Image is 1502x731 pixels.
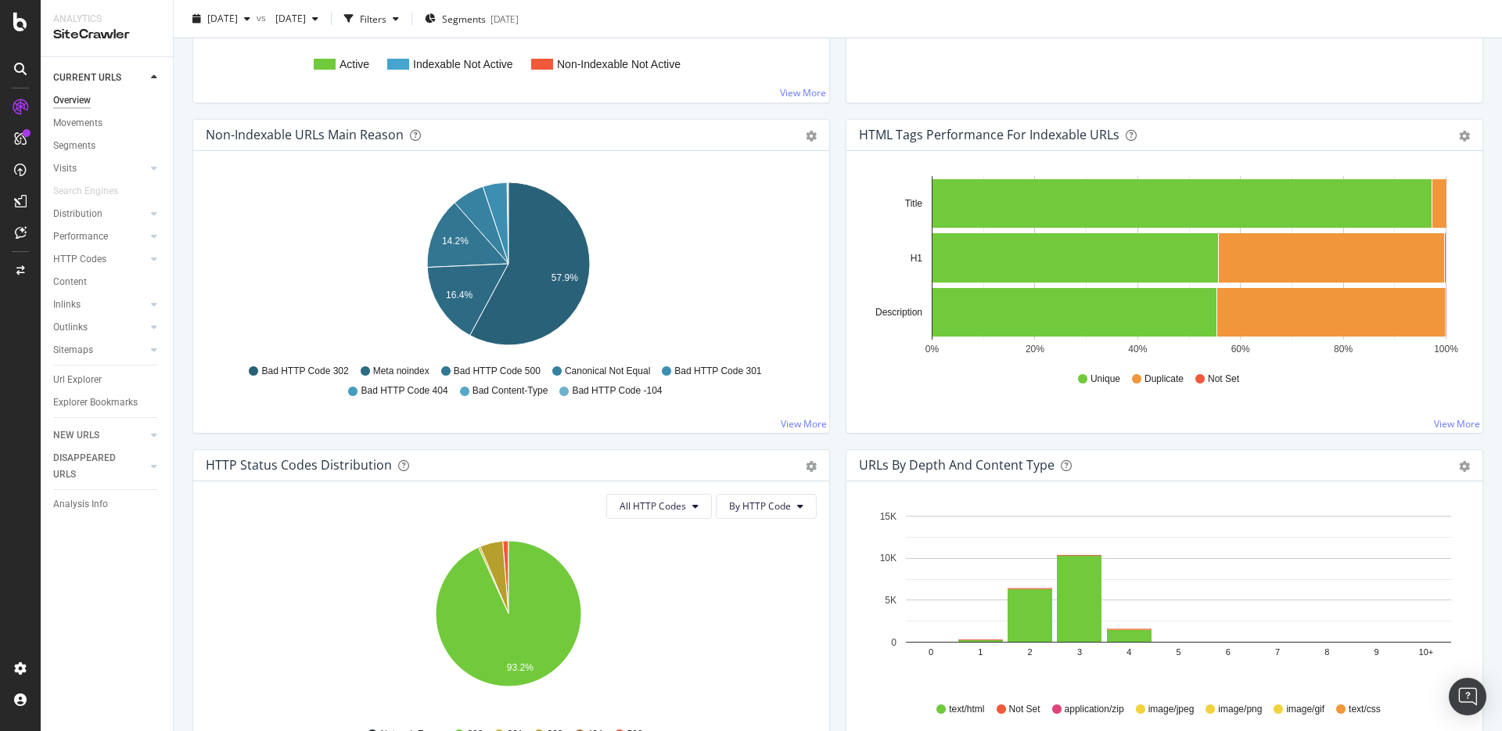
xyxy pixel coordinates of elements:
a: Visits [53,160,146,177]
svg: A chart. [206,176,811,358]
text: 3 [1077,647,1082,657]
span: Segments [442,12,486,25]
text: 5,000 [361,27,389,39]
div: Url Explorer [53,372,102,388]
a: Movements [53,115,162,131]
div: CURRENT URLS [53,70,121,86]
a: View More [781,417,827,430]
text: H1 [911,253,923,264]
div: Sitemaps [53,342,93,358]
span: Bad HTTP Code 302 [261,365,348,378]
span: 2025 Sep. 10th [269,12,306,25]
div: Overview [53,92,91,109]
div: Distribution [53,206,102,222]
a: View More [1434,417,1480,430]
a: Distribution [53,206,146,222]
div: A chart. [859,506,1464,688]
button: All HTTP Codes [606,494,712,519]
text: 6 [1226,647,1231,657]
text: 4 [1126,647,1131,657]
svg: A chart. [206,531,811,713]
div: Explorer Bookmarks [53,394,138,411]
div: Content [53,274,87,290]
div: HTML Tags Performance for Indexable URLs [859,127,1119,142]
span: Bad Content-Type [473,384,548,398]
svg: A chart. [859,176,1464,358]
text: 9 [1374,647,1379,657]
div: Segments [53,138,95,154]
a: Content [53,274,162,290]
text: 8 [1324,647,1329,657]
a: CURRENT URLS [53,70,146,86]
a: Url Explorer [53,372,162,388]
a: Outlinks [53,319,146,336]
text: 10,000 [480,27,514,39]
text: 0 [250,27,257,39]
span: text/html [949,703,984,716]
a: Sitemaps [53,342,146,358]
div: Analytics [53,13,160,26]
text: 93.2% [507,662,534,673]
text: 0 [929,647,933,657]
div: HTTP Codes [53,251,106,268]
span: application/zip [1065,703,1124,716]
div: Analysis Info [53,496,108,513]
text: Indexable Not Active [413,58,513,70]
text: 60% [1231,344,1250,355]
span: image/png [1218,703,1262,716]
span: Unique [1091,373,1120,386]
text: 14.2% [442,236,469,247]
div: Filters [360,12,386,25]
text: 10K [880,553,897,564]
div: DISAPPEARED URLS [53,450,132,483]
text: 100% [1434,344,1458,355]
span: Not Set [1009,703,1040,716]
a: Overview [53,92,162,109]
span: Bad HTTP Code 404 [361,384,447,398]
text: 16.4% [446,290,473,301]
div: Non-Indexable URLs Main Reason [206,127,404,142]
div: [DATE] [490,12,519,25]
span: Bad HTTP Code 500 [454,365,541,378]
a: DISAPPEARED URLS [53,450,146,483]
span: 2025 Oct. 2nd [207,12,238,25]
a: Analysis Info [53,496,162,513]
text: 57.9% [552,272,578,283]
span: By HTTP Code [729,499,791,513]
div: Inlinks [53,297,81,313]
text: 5K [885,595,897,606]
div: gear [1459,461,1470,472]
div: gear [806,131,817,142]
a: Segments [53,138,162,154]
text: 2 [1028,647,1033,657]
text: 15,000 [602,27,636,39]
text: 40% [1128,344,1147,355]
button: By HTTP Code [716,494,817,519]
span: All HTTP Codes [620,499,686,513]
span: Canonical Not Equal [565,365,650,378]
div: URLs by Depth and Content Type [859,457,1055,473]
div: Outlinks [53,319,88,336]
div: Performance [53,229,108,245]
text: 1 [978,647,983,657]
text: Description [875,307,922,318]
button: [DATE] [269,6,325,31]
span: Duplicate [1144,373,1184,386]
button: Segments[DATE] [419,6,525,31]
span: Not Set [1208,373,1239,386]
span: Bad HTTP Code -104 [572,384,662,398]
div: HTTP Status Codes Distribution [206,457,392,473]
span: image/gif [1286,703,1324,716]
a: NEW URLS [53,427,146,444]
a: Performance [53,229,146,245]
text: 20% [1026,344,1044,355]
text: Non-Indexable Not Active [557,58,681,70]
a: View More [780,86,826,99]
text: 10+ [1419,647,1434,657]
text: 0 [891,637,897,648]
text: 7 [1275,647,1280,657]
span: vs [257,10,269,23]
a: Explorer Bookmarks [53,394,162,411]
